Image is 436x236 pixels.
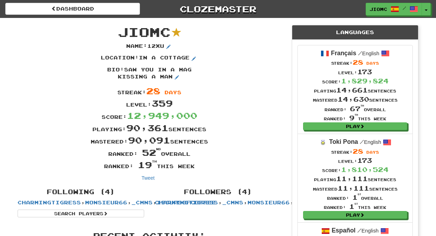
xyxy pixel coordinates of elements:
span: 12,949,000 [127,110,197,121]
div: Playing sentences [313,85,398,95]
div: Playing: sentences [12,122,287,134]
span: 52 [142,147,161,158]
small: English [357,228,379,234]
span: days [165,89,181,95]
a: Dashboard [5,3,140,15]
div: Streak: [313,58,398,67]
div: Mastered sentences [313,184,398,193]
small: English [360,139,381,145]
strong: Français [331,50,356,57]
a: Search Players [18,210,144,217]
span: 1,810,524 [341,166,389,173]
span: 1 [352,193,361,201]
strong: Toki Pona [329,138,358,145]
div: , , , [149,185,287,206]
span: 28 [146,85,160,96]
a: Clozemaster [150,3,285,15]
h4: Following (4) [18,189,144,196]
span: JioMc [118,24,171,39]
p: Name : 12xu [126,43,173,51]
span: 11,111 [338,184,369,192]
div: Score: [313,165,398,174]
div: Mastered sentences [313,95,398,104]
span: 9 [349,114,358,122]
span: 14,630 [338,95,369,103]
span: JioMc [370,6,387,12]
span: 1,829,824 [341,77,389,85]
div: Ranked: overall [313,104,398,113]
a: Tweet [141,175,154,181]
span: 11,111 [336,175,368,183]
div: Streak: [313,147,398,156]
sup: th [152,160,157,163]
span: 19 [138,159,157,170]
div: Score: [313,76,398,85]
div: Ranked: overall [313,193,398,202]
span: / [358,50,362,56]
a: _cmns [132,199,153,205]
p: Location : in a cottage [101,54,198,63]
sup: st [358,193,361,196]
div: Playing sentences [313,174,398,183]
small: English [358,51,379,56]
div: Level: [313,156,398,165]
strong: Español [332,227,355,234]
span: 28 [353,147,363,155]
a: monsieur66 [248,199,290,205]
sup: th [360,104,364,107]
sup: nd [156,147,161,151]
a: Play [303,122,407,130]
a: JioMc / [366,3,422,15]
div: Level: [313,67,398,76]
div: Level: [12,97,287,109]
a: CharmingTigress [155,199,218,205]
span: / [360,139,364,145]
a: CharmingTigress [18,199,81,205]
span: / [357,227,361,234]
a: monsieur66 [85,199,127,205]
span: days [366,150,379,154]
div: Ranked: this week [12,159,287,171]
span: 90,361 [126,122,168,133]
div: Mastered: sentences [12,134,287,146]
h4: Followers (4) [155,189,281,196]
a: _cmns [222,199,243,205]
span: 173 [357,157,372,164]
sup: st [354,203,358,205]
div: Score: [12,109,287,122]
sup: th [354,114,358,116]
div: Ranked: this week [313,202,398,211]
a: Play [303,211,407,219]
div: Languages [292,25,418,40]
span: 14,661 [336,86,368,94]
span: 173 [357,68,372,76]
div: , , , [12,185,149,217]
span: days [366,61,379,65]
span: 67 [350,105,364,113]
div: Ranked: overall [12,146,287,159]
span: 359 [152,98,173,108]
span: 28 [353,58,363,66]
span: 1 [349,203,358,210]
span: 90,091 [128,135,170,145]
div: Ranked: this week [313,113,398,122]
span: / [403,6,406,11]
p: Bio : saw you in a mag kissing a man [97,66,202,82]
div: Streak: [12,85,287,97]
